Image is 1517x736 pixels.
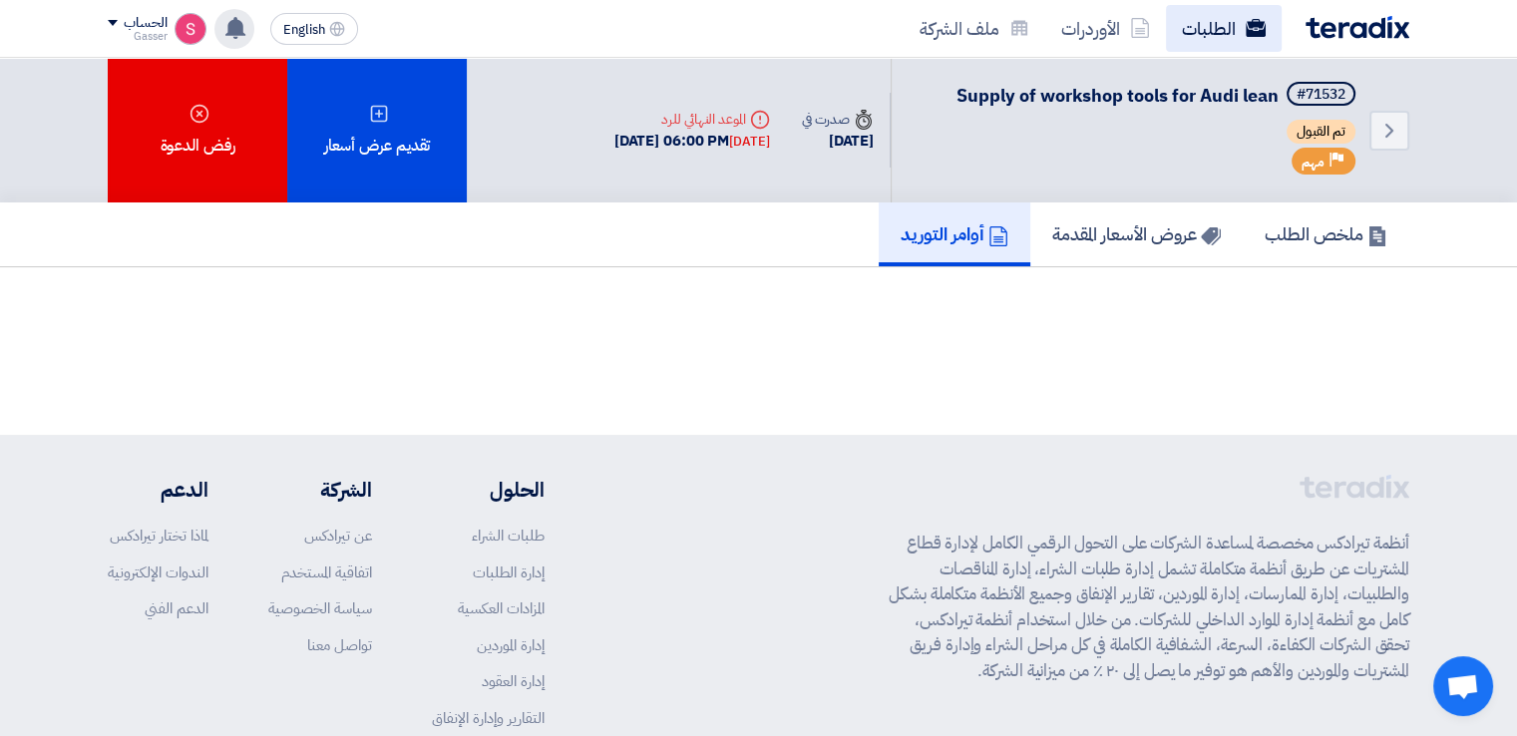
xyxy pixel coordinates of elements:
[614,130,770,153] div: [DATE] 06:00 PM
[729,132,769,152] div: [DATE]
[108,561,208,583] a: الندوات الإلكترونية
[482,670,545,692] a: إدارة العقود
[477,634,545,656] a: إدارة الموردين
[472,525,545,547] a: طلبات الشراء
[268,475,372,505] li: الشركة
[1287,120,1355,144] span: تم القبول
[432,707,545,729] a: التقارير وإدارة الإنفاق
[802,109,874,130] div: صدرت في
[1030,202,1243,266] a: عروض الأسعار المقدمة
[110,525,208,547] a: لماذا تختار تيرادكس
[1166,5,1282,52] a: الطلبات
[281,561,372,583] a: اتفاقية المستخدم
[1306,16,1409,39] img: Teradix logo
[283,23,325,37] span: English
[904,5,1045,52] a: ملف الشركة
[108,475,208,505] li: الدعم
[1297,88,1345,102] div: #71532
[614,109,770,130] div: الموعد النهائي للرد
[1243,202,1409,266] a: ملخص الطلب
[287,58,467,202] div: تقديم عرض أسعار
[108,58,287,202] div: رفض الدعوة
[432,475,545,505] li: الحلول
[901,222,1008,245] h5: أوامر التوريد
[1433,656,1493,716] div: Open chat
[145,597,208,619] a: الدعم الفني
[802,130,874,153] div: [DATE]
[1265,222,1387,245] h5: ملخص الطلب
[304,525,372,547] a: عن تيرادكس
[108,31,167,42] div: Gasser
[473,561,545,583] a: إدارة الطلبات
[268,597,372,619] a: سياسة الخصوصية
[879,202,1030,266] a: أوامر التوريد
[124,15,167,32] div: الحساب
[889,531,1409,683] p: أنظمة تيرادكس مخصصة لمساعدة الشركات على التحول الرقمي الكامل لإدارة قطاع المشتريات عن طريق أنظمة ...
[956,82,1359,110] h5: Supply of workshop tools for Audi lean
[1302,153,1325,172] span: مهم
[270,13,358,45] button: English
[458,597,545,619] a: المزادات العكسية
[175,13,206,45] img: unnamed_1748516558010.png
[1052,222,1221,245] h5: عروض الأسعار المقدمة
[956,82,1279,109] span: Supply of workshop tools for Audi lean
[307,634,372,656] a: تواصل معنا
[1045,5,1166,52] a: الأوردرات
